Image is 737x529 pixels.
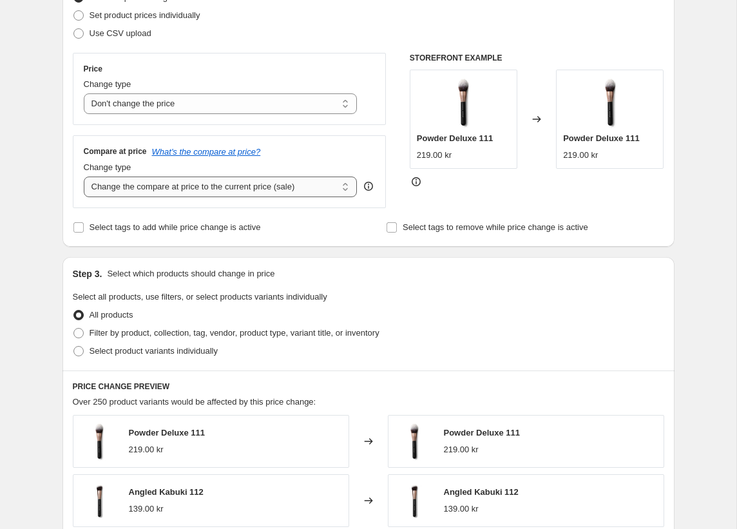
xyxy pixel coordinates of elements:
span: Filter by product, collection, tag, vendor, product type, variant title, or inventory [90,328,379,338]
p: Select which products should change in price [107,267,274,280]
span: Powder Deluxe 111 [417,133,493,143]
span: Powder Deluxe 111 [563,133,640,143]
h6: STOREFRONT EXAMPLE [410,53,664,63]
span: Powder Deluxe 111 [129,428,206,438]
span: Change type [84,162,131,172]
span: Angled Kabuki 112 [444,487,519,497]
img: 112_1400px_80x.jpg [395,481,434,520]
img: 111_1400px_80x.jpg [437,77,489,128]
span: 219.00 kr [417,150,452,160]
h3: Compare at price [84,146,147,157]
span: Use CSV upload [90,28,151,38]
span: Powder Deluxe 111 [444,428,521,438]
span: Set product prices individually [90,10,200,20]
span: Angled Kabuki 112 [129,487,204,497]
span: 219.00 kr [444,445,479,454]
h3: Price [84,64,102,74]
span: 139.00 kr [444,504,479,514]
span: All products [90,310,133,320]
span: 139.00 kr [129,504,164,514]
img: 112_1400px_80x.jpg [80,481,119,520]
img: 111_1400px_80x.jpg [80,422,119,461]
span: Select product variants individually [90,346,218,356]
span: 219.00 kr [129,445,164,454]
span: Select tags to add while price change is active [90,222,261,232]
button: What's the compare at price? [152,147,261,157]
span: Change type [84,79,131,89]
img: 111_1400px_80x.jpg [395,422,434,461]
img: 111_1400px_80x.jpg [584,77,636,128]
span: Over 250 product variants would be affected by this price change: [73,397,316,407]
span: 219.00 kr [563,150,598,160]
div: help [362,180,375,193]
span: Select all products, use filters, or select products variants individually [73,292,327,302]
h6: PRICE CHANGE PREVIEW [73,381,664,392]
span: Select tags to remove while price change is active [403,222,588,232]
h2: Step 3. [73,267,102,280]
